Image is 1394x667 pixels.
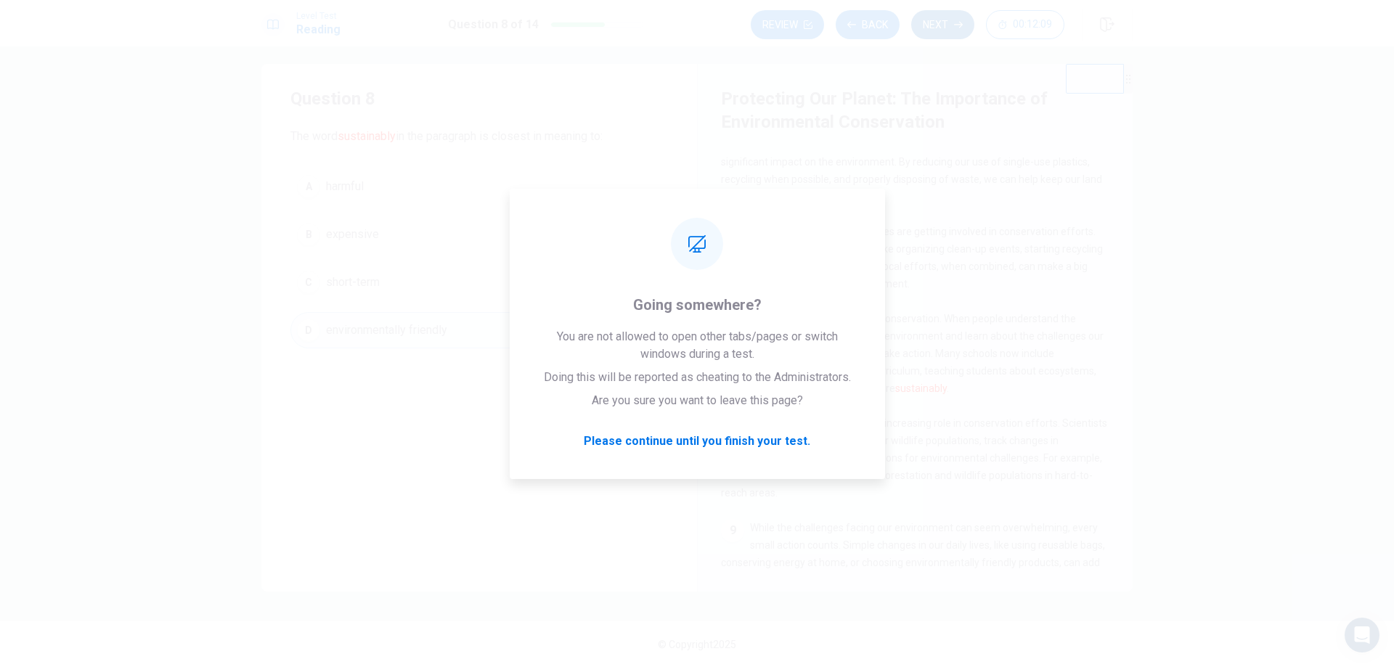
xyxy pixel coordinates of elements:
[290,87,668,110] h4: Question 8
[721,414,744,438] div: 8
[721,121,1102,202] span: Reducing waste and promoting recycling are other important conservation strategies. The amount of...
[986,10,1064,39] button: 00:12:09
[338,129,396,143] font: sustainably
[290,216,668,253] button: Bexpensive
[721,223,744,246] div: 6
[1345,618,1379,652] div: Open Intercom Messenger
[297,271,320,294] div: C
[296,11,341,21] span: Level Test
[1013,19,1052,30] span: 00:12:09
[721,522,1105,603] span: While the challenges facing our environment can seem overwhelming, every small action counts. Sim...
[721,226,1103,290] span: Many schools and communities are getting involved in conservation efforts. This might include act...
[326,226,379,243] span: expensive
[721,313,1104,394] span: Education plays a key role in conservation. When people understand the importance of protecting t...
[836,10,900,39] button: Back
[290,312,668,348] button: Denvironmentally friendly
[721,87,1106,134] h4: Protecting Our Planet: The Importance of Environmental Conservation
[297,319,320,342] div: D
[290,128,668,145] span: The word in the paragraph is closest in meaning to:
[911,10,974,39] button: Next
[290,264,668,300] button: Cshort-term
[895,382,947,394] font: sustainably
[297,175,320,198] div: A
[290,168,668,205] button: Aharmful
[296,21,341,38] h1: Reading
[448,16,539,33] h1: Question 8 of 14
[326,178,364,195] span: harmful
[326,274,380,291] span: short-term
[721,417,1107,499] span: Technology is also playing an increasing role in conservation efforts. Scientists use advanced to...
[751,10,824,39] button: Review
[721,519,744,542] div: 9
[326,322,447,339] span: environmentally friendly
[297,223,320,246] div: B
[721,310,744,333] div: 7
[658,639,736,650] span: © Copyright 2025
